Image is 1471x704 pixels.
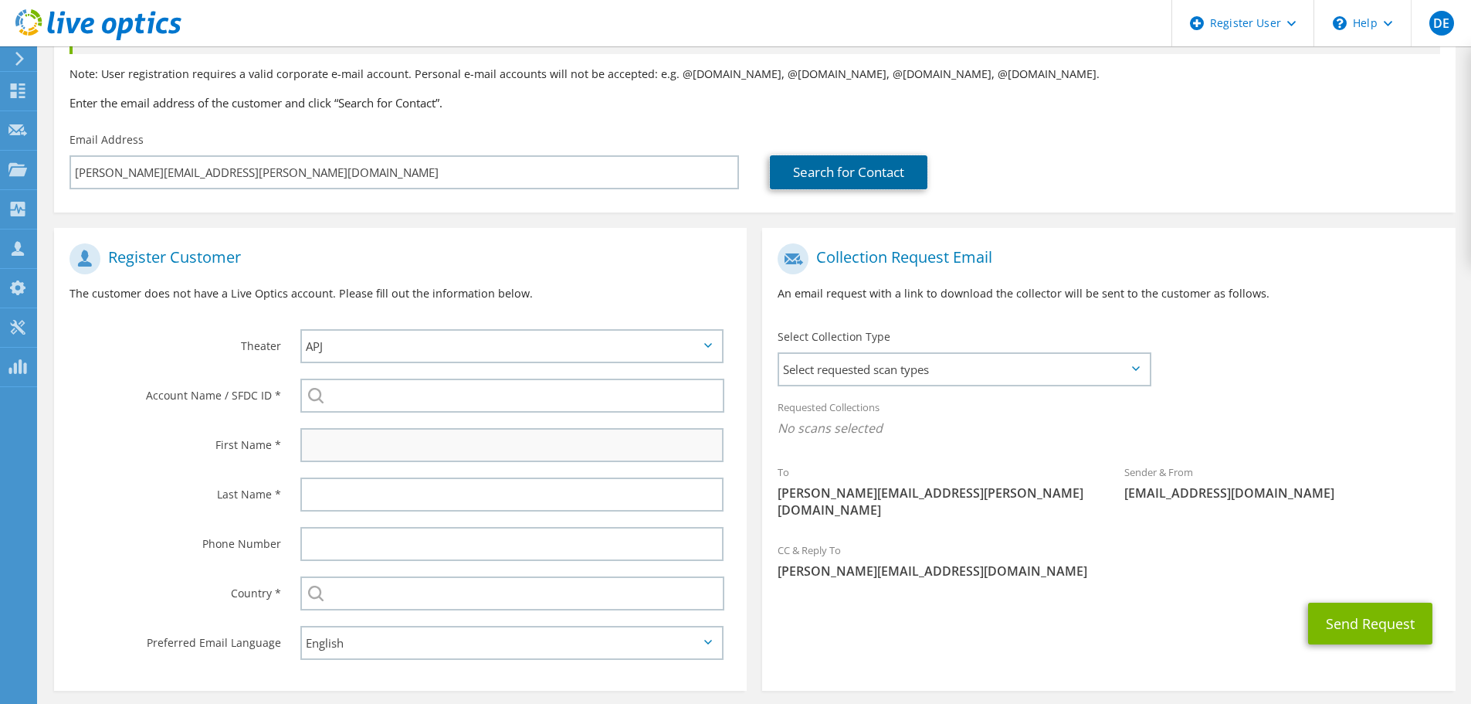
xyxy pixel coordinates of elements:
p: The customer does not have a Live Optics account. Please fill out the information below. [69,285,731,302]
label: Account Name / SFDC ID * [69,379,281,403]
svg: \n [1333,16,1347,30]
button: Send Request [1308,603,1432,644]
label: Theater [69,329,281,354]
label: Preferred Email Language [69,626,281,651]
p: An email request with a link to download the collector will be sent to the customer as follows. [778,285,1439,302]
label: Email Address [69,132,144,148]
a: Search for Contact [770,155,927,189]
h1: Collection Request Email [778,243,1432,274]
div: To [762,456,1109,526]
span: [PERSON_NAME][EMAIL_ADDRESS][DOMAIN_NAME] [778,563,1439,580]
span: Select requested scan types [779,354,1149,385]
p: Note: User registration requires a valid corporate e-mail account. Personal e-mail accounts will ... [69,66,1440,83]
span: [PERSON_NAME][EMAIL_ADDRESS][PERSON_NAME][DOMAIN_NAME] [778,485,1093,519]
span: [EMAIL_ADDRESS][DOMAIN_NAME] [1124,485,1440,502]
div: Requested Collections [762,391,1455,448]
label: Select Collection Type [778,329,890,345]
div: Sender & From [1109,456,1456,509]
div: CC & Reply To [762,534,1455,587]
span: No scans selected [778,420,1439,437]
label: First Name * [69,428,281,453]
label: Phone Number [69,527,281,552]
label: Country * [69,576,281,601]
h1: Register Customer [69,243,724,274]
h3: Enter the email address of the customer and click “Search for Contact”. [69,94,1440,111]
span: DE [1429,11,1454,36]
label: Last Name * [69,478,281,502]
